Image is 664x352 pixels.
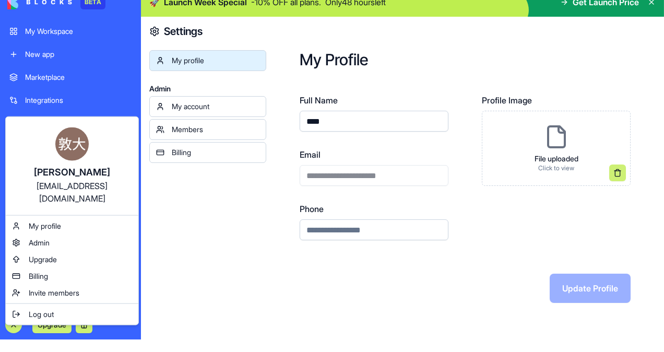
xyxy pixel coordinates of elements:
[29,309,54,320] span: Log out
[8,268,136,285] a: Billing
[16,165,128,180] div: [PERSON_NAME]
[8,234,136,251] a: Admin
[29,254,57,265] span: Upgrade
[16,180,128,205] div: [EMAIL_ADDRESS][DOMAIN_NAME]
[8,285,136,301] a: Invite members
[29,288,79,298] span: Invite members
[8,119,136,213] a: [PERSON_NAME][EMAIL_ADDRESS][DOMAIN_NAME]
[29,238,50,248] span: Admin
[29,271,48,281] span: Billing
[29,221,61,231] span: My profile
[3,127,138,136] span: Recent
[55,127,89,161] img: ACg8ocIkBW1A7H6aQqRPQGLCgt3xjd1maXPhVwwIbPtHC7cU5H4DMQ=s96-c
[8,218,136,234] a: My profile
[8,251,136,268] a: Upgrade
